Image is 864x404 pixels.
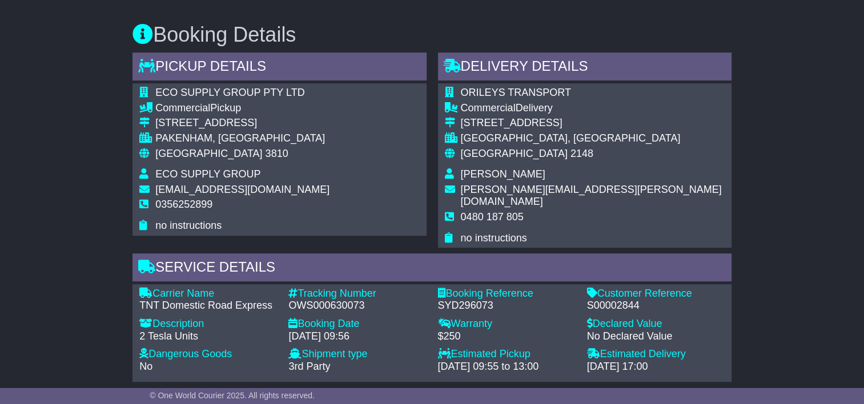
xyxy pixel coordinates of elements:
div: $250 [437,330,575,343]
div: Delivery Details [438,52,732,83]
div: Carrier Name [139,288,277,300]
div: [STREET_ADDRESS] [155,117,329,130]
div: Dangerous Goods [139,348,277,361]
span: 2148 [570,148,593,159]
div: Pickup Details [132,52,426,83]
div: Customer Reference [587,288,725,300]
span: © One World Courier 2025. All rights reserved. [150,391,315,400]
div: Booking Date [288,318,426,330]
span: [PERSON_NAME][EMAIL_ADDRESS][PERSON_NAME][DOMAIN_NAME] [461,184,722,208]
div: Pickup [155,102,329,115]
div: Estimated Pickup [437,348,575,361]
span: [PERSON_NAME] [461,168,545,180]
span: 3810 [266,148,288,159]
div: No Declared Value [587,330,725,343]
div: [GEOGRAPHIC_DATA], [GEOGRAPHIC_DATA] [461,132,725,145]
span: ORILEYS TRANSPORT [461,87,571,98]
span: no instructions [155,220,222,231]
span: ECO SUPPLY GROUP [155,168,260,180]
div: SYD296073 [437,300,575,312]
div: [DATE] 09:56 [288,330,426,343]
div: S00002844 [587,300,725,312]
div: [DATE] 17:00 [587,361,725,373]
div: Warranty [437,318,575,330]
span: [GEOGRAPHIC_DATA] [461,148,568,159]
div: Delivery [461,102,725,115]
div: Shipment type [288,348,426,361]
div: 2 Tesla Units [139,330,277,343]
span: 3rd Party [288,361,330,372]
div: Tracking Number [288,288,426,300]
h3: Booking Details [132,23,732,46]
div: TNT Domestic Road Express [139,300,277,312]
span: [GEOGRAPHIC_DATA] [155,148,262,159]
span: no instructions [461,232,527,244]
div: OWS000630073 [288,300,426,312]
span: No [139,361,152,372]
span: Commercial [155,102,210,114]
div: Estimated Delivery [587,348,725,361]
div: Booking Reference [437,288,575,300]
div: [DATE] 09:55 to 13:00 [437,361,575,373]
span: Commercial [461,102,516,114]
div: Declared Value [587,318,725,330]
span: [EMAIL_ADDRESS][DOMAIN_NAME] [155,184,329,195]
div: Service Details [132,253,732,284]
div: PAKENHAM, [GEOGRAPHIC_DATA] [155,132,329,145]
div: Description [139,318,277,330]
div: [STREET_ADDRESS] [461,117,725,130]
span: ECO SUPPLY GROUP PTY LTD [155,87,304,98]
span: 0356252899 [155,199,212,210]
span: 0480 187 805 [461,211,524,223]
